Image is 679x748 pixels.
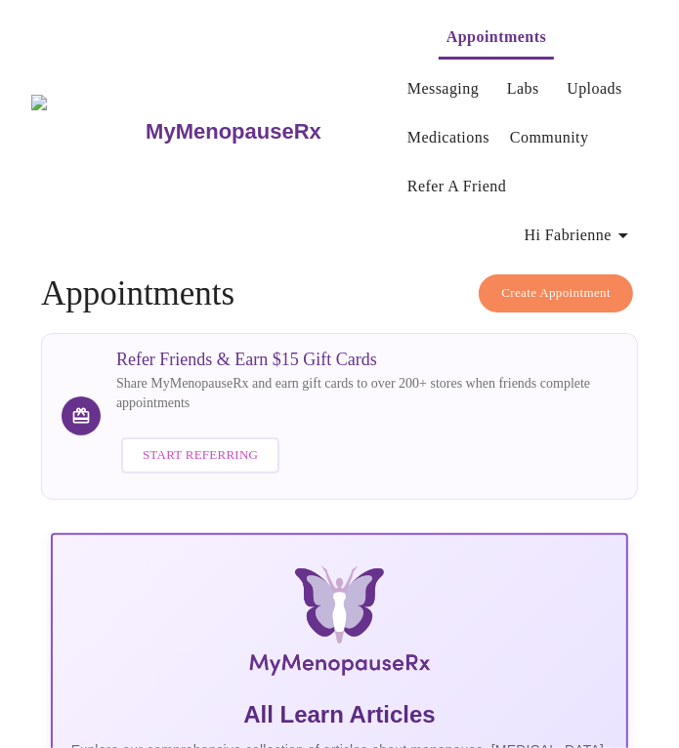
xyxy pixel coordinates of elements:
button: Create Appointment [479,274,633,312]
a: Appointments [446,23,546,51]
button: Community [502,118,597,157]
span: Hi Fabrienne [525,222,635,249]
button: Messaging [400,69,487,108]
h3: Refer Friends & Earn $15 Gift Cards [116,350,617,370]
button: Medications [400,118,497,157]
button: Start Referring [121,437,279,474]
button: Labs [491,69,554,108]
a: Community [510,124,589,151]
a: Start Referring [116,428,284,483]
button: Hi Fabrienne [517,216,643,255]
h3: MyMenopauseRx [146,119,321,145]
h4: Appointments [41,274,638,313]
p: Share MyMenopauseRx and earn gift cards to over 200+ stores when friends complete appointments [116,374,617,412]
a: Medications [407,124,489,151]
img: MyMenopauseRx Logo [155,566,524,684]
button: Uploads [559,69,630,108]
span: Create Appointment [501,282,611,305]
button: Appointments [439,18,554,60]
a: Labs [507,75,539,103]
a: MyMenopauseRx [144,98,400,166]
h5: All Learn Articles [68,699,611,730]
a: Uploads [567,75,622,103]
a: Messaging [407,75,479,103]
button: Refer a Friend [400,167,515,206]
a: Refer a Friend [407,173,507,200]
img: MyMenopauseRx Logo [31,95,144,168]
span: Start Referring [143,444,258,467]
